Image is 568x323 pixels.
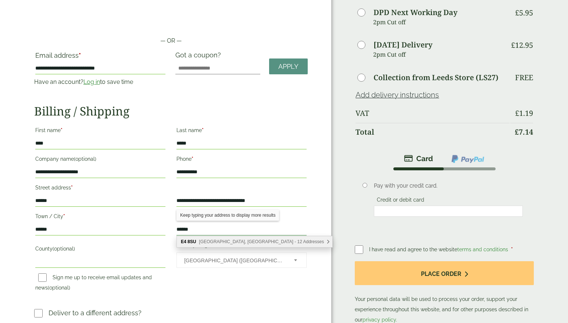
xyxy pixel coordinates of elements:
[176,154,307,166] label: Phone
[362,317,396,323] a: privacy policy
[35,154,165,166] label: Company name
[269,58,308,74] a: Apply
[181,239,186,244] b: E4
[215,242,217,248] abbr: required
[35,182,165,195] label: Street address
[451,154,485,164] img: ppcp-gateway.png
[71,185,73,191] abbr: required
[53,246,75,252] span: (optional)
[511,40,533,50] bdi: 12.95
[34,36,308,45] p: — OR —
[176,210,279,221] div: Keep typing your address to display more results
[34,104,308,118] h2: Billing / Shipping
[404,154,433,163] img: stripe.png
[35,52,165,63] label: Email address
[48,285,70,291] span: (optional)
[515,127,533,137] bdi: 7.14
[199,239,324,244] span: [GEOGRAPHIC_DATA], [GEOGRAPHIC_DATA] - 12 Addresses
[373,49,510,60] p: 2pm Cut off
[34,13,308,28] iframe: Secure payment button frame
[34,78,167,86] p: Have an account? to save time
[515,108,519,118] span: £
[374,9,457,16] label: DPD Next Working Day
[376,208,521,214] iframe: Secure card payment input frame
[355,261,534,285] button: Place order
[356,90,439,99] a: Add delivery instructions
[369,246,510,252] span: I have read and agree to the website
[176,252,307,268] span: Country/Region
[177,236,332,247] div: E4 8SU
[61,127,62,133] abbr: required
[35,125,165,138] label: First name
[374,41,432,49] label: [DATE] Delivery
[374,197,427,205] label: Credit or debit card
[35,211,165,224] label: Town / City
[356,104,510,122] th: VAT
[35,244,165,256] label: County
[35,274,152,293] label: Sign me up to receive email updates and news
[63,213,65,219] abbr: required
[187,239,196,244] b: 8SU
[356,123,510,141] th: Total
[38,273,47,282] input: Sign me up to receive email updates and news(optional)
[79,52,81,59] abbr: required
[515,73,533,82] p: Free
[176,125,307,138] label: Last name
[74,156,96,162] span: (optional)
[184,253,284,268] span: United Kingdom (UK)
[374,182,523,190] p: Pay with your credit card.
[49,308,142,318] p: Deliver to a different address?
[192,156,193,162] abbr: required
[202,127,204,133] abbr: required
[373,17,510,28] p: 2pm Cut off
[515,8,533,18] bdi: 5.95
[83,78,100,85] a: Log in
[457,246,508,252] a: terms and conditions
[511,40,515,50] span: £
[175,51,224,63] label: Got a coupon?
[515,8,519,18] span: £
[374,74,499,81] label: Collection from Leeds Store (LS27)
[278,63,299,71] span: Apply
[511,246,513,252] abbr: required
[515,108,533,118] bdi: 1.19
[515,127,519,137] span: £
